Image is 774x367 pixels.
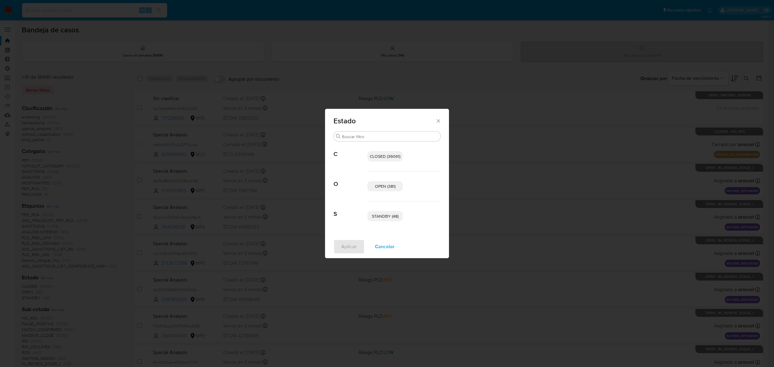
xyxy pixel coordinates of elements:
[333,201,367,218] span: S
[342,134,438,139] input: Buscar filtro
[367,181,403,191] div: OPEN (381)
[375,183,395,189] span: OPEN (381)
[333,171,367,188] span: O
[370,153,400,159] span: CLOSED (36061)
[333,117,435,125] span: Estado
[367,151,403,161] div: CLOSED (36061)
[333,141,367,158] span: C
[375,240,395,253] span: Cancelar
[435,118,441,123] button: Cerrar
[367,211,403,221] div: STANDBY (48)
[372,213,398,219] span: STANDBY (48)
[367,239,402,254] button: Cancelar
[336,134,341,139] button: Buscar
